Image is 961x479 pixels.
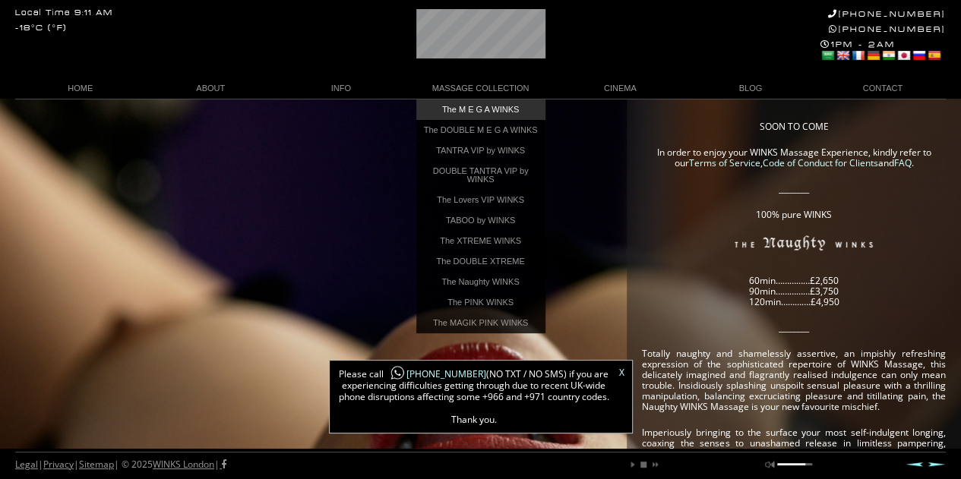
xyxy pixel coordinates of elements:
[416,210,545,231] a: TABOO by WINKS
[642,184,946,194] p: ________
[416,231,545,251] a: The XTREME WINKS
[390,365,405,381] img: whatsapp-icon1.png
[642,210,946,220] p: 100% pure WINKS
[276,78,406,99] a: INFO
[15,24,67,33] div: -18°C (°F)
[682,235,906,258] img: The Naughty WINKS Massage
[905,462,923,467] a: Prev
[765,460,774,469] a: mute
[894,156,912,169] a: FAQ
[642,297,946,307] p: 120min………….£4,950
[639,460,648,469] a: stop
[650,460,659,469] a: next
[79,458,114,471] a: Sitemap
[763,156,878,169] a: Code of Conduct for Clients
[866,49,880,61] a: German
[851,49,865,61] a: French
[416,313,545,333] a: The MAGIK PINK WINKS
[555,78,686,99] a: CINEMA
[337,368,611,425] span: Please call (NO TXT / NO SMS) if you are experiencing difficulties getting through due to recent ...
[416,99,545,120] a: The M E G A WINKS
[43,458,74,471] a: Privacy
[15,458,38,471] a: Legal
[15,9,113,17] div: Local Time 9:11 AM
[642,348,946,412] p: Totally naughty and shamelessly assertive, an impishly refreshing expression of the sophisticated...
[642,147,946,169] p: In order to enjoy your WINKS Massage Experience, kindly refer to our , and .
[146,78,277,99] a: ABOUT
[15,452,226,477] div: | | | © 2025 |
[642,121,946,132] p: SOON TO COME
[406,78,555,99] a: MASSAGE COLLECTION
[912,49,925,61] a: Russian
[15,78,146,99] a: HOME
[416,120,545,140] a: The DOUBLE M E G A WINKS
[416,190,545,210] a: The Lovers VIP WINKS
[416,251,545,272] a: The DOUBLE XTREME
[896,49,910,61] a: Japanese
[820,49,834,61] a: Arabic
[619,368,624,377] a: X
[820,39,946,64] div: 1PM - 2AM
[928,462,946,467] a: Next
[628,460,637,469] a: play
[416,272,545,292] a: The Naughty WINKS
[685,78,816,99] a: BLOG
[829,24,946,34] a: [PHONE_NUMBER]
[384,367,486,380] a: [PHONE_NUMBER]
[836,49,849,61] a: English
[153,458,214,471] a: WINKS London
[642,276,946,286] p: 60min……………£2,650
[416,140,545,161] a: TANTRA VIP by WINKS
[927,49,940,61] a: Spanish
[642,286,946,297] p: 90min……………£3,750
[416,292,545,313] a: The PINK WINKS
[416,161,545,190] a: DOUBLE TANTRA VIP by WINKS
[816,78,947,99] a: CONTACT
[881,49,895,61] a: Hindi
[689,156,760,169] a: Terms of Service
[642,323,946,333] p: ________
[828,9,946,19] a: [PHONE_NUMBER]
